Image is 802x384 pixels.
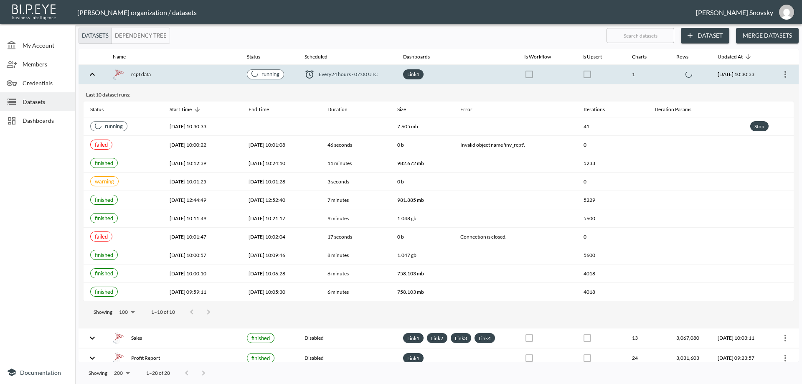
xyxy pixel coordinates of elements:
span: Size [397,104,417,114]
th: {"key":null,"ref":null,"props":{},"_owner":null} [744,246,794,264]
input: Search datasets [607,25,674,46]
span: Status [90,104,114,114]
th: {"key":null,"ref":null,"props":{},"_owner":null} [744,264,794,283]
div: Name [113,52,126,62]
th: 0 b [391,228,454,246]
th: {"type":"div","key":null,"ref":null,"props":{"style":{"fontSize":12},"children":[]},"_owner":null} [648,173,744,191]
div: Link1 [403,333,424,343]
th: 2025-08-26, 10:30:33 [711,65,768,84]
div: Profit Report [113,352,233,364]
div: Error [460,104,472,114]
button: Dependency Tree [112,28,170,44]
th: {"type":{},"key":null,"ref":null,"props":{"disabled":true,"color":"primary","style":{"padding":0}... [576,348,626,368]
button: expand row [85,331,99,345]
th: {"type":"div","key":null,"ref":null,"props":{"style":{"display":"flex","flexWrap":"wrap","gap":6}... [396,348,517,368]
th: 2025-08-26, 10:30:33 [163,117,242,136]
th: {"type":"div","key":null,"ref":null,"props":{"style":{"fontSize":12},"children":[]},"_owner":null} [648,209,744,228]
th: {"type":"div","key":null,"ref":null,"props":{"style":{"fontSize":12},"children":[]},"_owner":null} [648,154,744,173]
th: 3,067,080 [670,328,711,348]
th: 2025-08-23, 10:09:46 [242,246,321,264]
th: 1.048 gb [391,209,454,228]
th: {"type":"div","key":null,"ref":null,"props":{"style":{"display":"flex","justifyContent":"center"}... [670,65,711,84]
th: 2025-08-23, 10:00:57 [163,246,242,264]
th: 1.047 gb [391,246,454,264]
div: End Time [249,104,269,114]
th: 3,031,603 [670,348,711,368]
th: 4018 [577,283,649,301]
th: {"key":null,"ref":null,"props":{},"_owner":null} [744,283,794,301]
th: {"type":"div","key":null,"ref":null,"props":{"style":{"display":"flex","gap":16,"alignItems":"cen... [106,328,240,348]
th: 46 seconds [321,136,391,154]
th: 7 minutes [321,191,391,209]
span: Scheduled [305,52,338,62]
div: Last 10 dataset runs: [86,91,794,98]
th: 758.103 mb [391,264,454,283]
th: 2025-08-25, 10:01:25 [163,173,242,191]
th: Connection is closed. [454,228,576,246]
th: 6 minutes [321,283,391,301]
div: [PERSON_NAME] organization / datasets [77,8,696,16]
button: gils@amsalem.com [773,2,800,22]
span: Rows [676,52,699,62]
th: 5600 [577,209,649,228]
th: 1 [625,65,670,84]
div: 100 [116,307,138,318]
th: 5600 [577,246,649,264]
span: Is Upsert [582,52,613,62]
th: 2025-08-21, 09:59:11 [163,283,242,301]
th: 0 b [391,136,454,154]
span: Iterations [584,104,616,114]
th: {"key":null,"ref":null,"props":{},"_owner":null} [744,191,794,209]
th: {"type":{},"key":null,"ref":null,"props":{"disabled":true,"color":"primary","style":{"padding":0}... [576,328,626,348]
span: failed [95,233,108,240]
span: finished [95,270,113,277]
th: 2025-08-24, 10:11:49 [163,209,242,228]
th: {"type":{},"key":null,"ref":null,"props":{"size":"small","label":{"type":"div","key":null,"ref":n... [240,65,298,84]
th: {"type":{},"key":null,"ref":null,"props":{"size":"small","label":{"type":"div","key":null,"ref":n... [84,117,163,136]
th: 3 seconds [321,173,391,191]
span: Members [23,60,69,69]
span: finished [95,288,113,295]
th: 17 seconds [321,228,391,246]
span: In the current run the data is empty [95,178,114,185]
img: mssql icon [113,352,124,364]
th: 2025-08-26, 10:00:22 [163,136,242,154]
th: {"type":{},"key":null,"ref":null,"props":{"size":"small","label":{"type":{},"key":null,"ref":null... [84,154,163,173]
th: {"type":"div","key":null,"ref":null,"props":{"style":{"display":"flex","flexWrap":"wrap","gap":6}... [396,328,517,348]
span: Is Workflow [524,52,562,62]
button: more [779,351,792,365]
div: Is Workflow [524,52,551,62]
th: 2025-08-21, 10:05:30 [242,283,321,301]
th: 6 minutes [321,264,391,283]
th: 0 [577,228,649,246]
span: failed [95,141,108,148]
th: 11 minutes [321,154,391,173]
th: Disabled [298,328,396,348]
button: more [779,68,792,81]
div: Size [397,104,406,114]
span: finished [251,335,270,341]
th: {"key":null,"ref":null,"props":{},"_owner":null} [744,228,794,246]
th: 0 [577,173,649,191]
th: {"type":"div","key":null,"ref":null,"props":{"style":{"fontSize":12},"children":[]},"_owner":null} [648,136,744,154]
th: {"type":{},"key":null,"ref":null,"props":{"size":"small","label":{"type":{},"key":null,"ref":null... [240,348,298,368]
th: {"type":"div","key":null,"ref":null,"props":{"style":{"display":"flex","gap":16,"alignItems":"cen... [106,65,240,84]
div: Iteration Params [655,104,691,114]
th: 0 [577,136,649,154]
a: Link4 [477,333,492,343]
span: Status [247,52,271,62]
div: Scheduled [305,52,327,62]
div: Duration [327,104,348,114]
th: 982.672 mb [391,154,454,173]
span: My Account [23,41,69,50]
th: 4018 [577,264,649,283]
span: Credentials [23,79,69,87]
th: {"type":"div","key":null,"ref":null,"props":{"style":{"fontSize":12},"children":[]},"_owner":null} [648,246,744,264]
th: 2025-08-25, 10:12:39 [163,154,242,173]
th: {"type":{},"key":null,"ref":null,"props":{"size":"small","label":{"type":{},"key":null,"ref":null... [84,283,163,301]
div: [PERSON_NAME] Snovsky [696,8,773,16]
th: 758.103 mb [391,283,454,301]
button: Datasets [79,28,112,44]
img: mssql icon [113,69,124,80]
div: Sales [113,332,233,344]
